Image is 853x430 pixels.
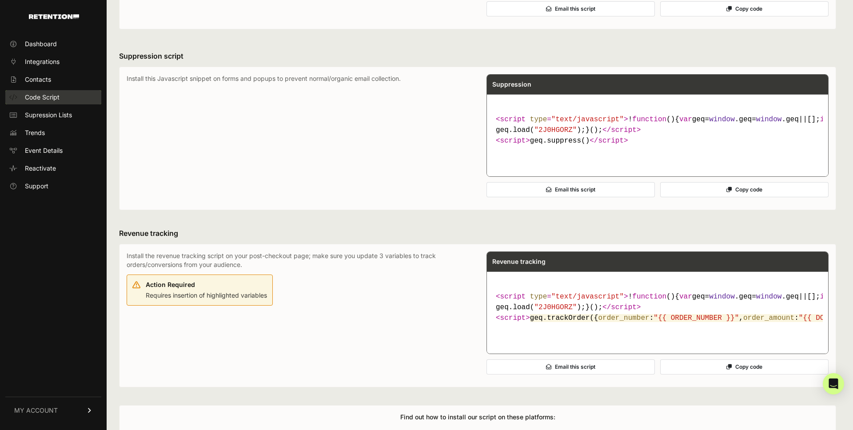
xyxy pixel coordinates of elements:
[823,373,844,394] div: Open Intercom Messenger
[14,406,58,415] span: MY ACCOUNT
[5,108,101,122] a: Supression Lists
[743,314,794,322] span: order_amount
[500,137,526,145] span: script
[25,182,48,191] span: Support
[25,164,56,173] span: Reactivate
[632,115,666,123] span: function
[709,293,735,301] span: window
[551,293,624,301] span: "text/javascript"
[530,115,547,123] span: type
[632,293,666,301] span: function
[611,303,637,311] span: script
[756,115,782,123] span: window
[119,228,836,239] h3: Revenue tracking
[534,303,577,311] span: "2J0HGORZ"
[5,55,101,69] a: Integrations
[530,293,547,301] span: type
[25,111,72,119] span: Supression Lists
[660,182,829,197] button: Copy code
[679,293,692,301] span: var
[5,90,101,104] a: Code Script
[5,72,101,87] a: Contacts
[660,359,829,374] button: Copy code
[25,40,57,48] span: Dashboard
[496,293,628,301] span: < = >
[486,359,655,374] button: Email this script
[146,280,267,289] div: Action Required
[551,115,624,123] span: "text/javascript"
[25,128,45,137] span: Trends
[5,37,101,51] a: Dashboard
[5,161,101,175] a: Reactivate
[5,143,101,158] a: Event Details
[632,293,675,301] span: ( )
[5,397,101,424] a: MY ACCOUNT
[598,314,649,322] span: order_number
[119,51,836,61] h3: Suppression script
[25,146,63,155] span: Event Details
[496,115,628,123] span: < = >
[146,279,267,300] div: Requires insertion of highlighted variables
[487,75,828,94] div: Suppression
[679,115,692,123] span: var
[500,293,526,301] span: script
[29,14,79,19] img: Retention.com
[820,293,829,301] span: if
[709,115,735,123] span: window
[590,137,628,145] span: </ >
[820,115,829,123] span: if
[598,137,624,145] span: script
[486,182,655,197] button: Email this script
[5,179,101,193] a: Support
[492,111,823,150] code: geq.suppress()
[400,413,555,422] h3: Find out how to install our script on these platforms:
[632,115,675,123] span: ( )
[496,314,530,322] span: < >
[486,1,655,16] button: Email this script
[487,252,828,271] div: Revenue tracking
[25,57,60,66] span: Integrations
[5,126,101,140] a: Trends
[500,314,526,322] span: script
[602,126,641,134] span: </ >
[25,93,60,102] span: Code Script
[500,115,526,123] span: script
[534,126,577,134] span: "2J0HGORZ"
[654,314,739,322] span: "{{ ORDER_NUMBER }}"
[127,74,469,203] p: Install this Javascript snippet on forms and popups to prevent normal/organic email collection.
[660,1,829,16] button: Copy code
[756,293,782,301] span: window
[602,303,641,311] span: </ >
[127,251,469,269] p: Install the revenue tracking script on your post-checkout page; make sure you update 3 variables ...
[611,126,637,134] span: script
[496,137,530,145] span: < >
[25,75,51,84] span: Contacts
